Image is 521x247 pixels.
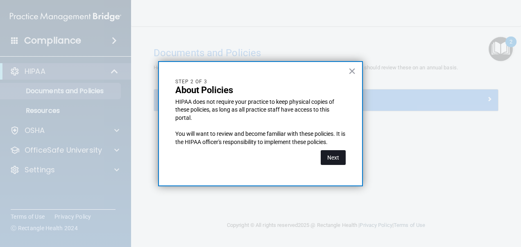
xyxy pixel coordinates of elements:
p: Step 2 of 3 [175,78,346,85]
p: You will want to review and become familiar with these policies. It is the HIPAA officer's respon... [175,130,346,146]
button: Close [348,64,356,78]
p: HIPAA does not require your practice to keep physical copies of these policies, as long as all pr... [175,98,346,122]
button: Next [321,150,346,165]
iframe: Drift Widget Chat Controller [480,190,511,222]
p: About Policies [175,85,346,96]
